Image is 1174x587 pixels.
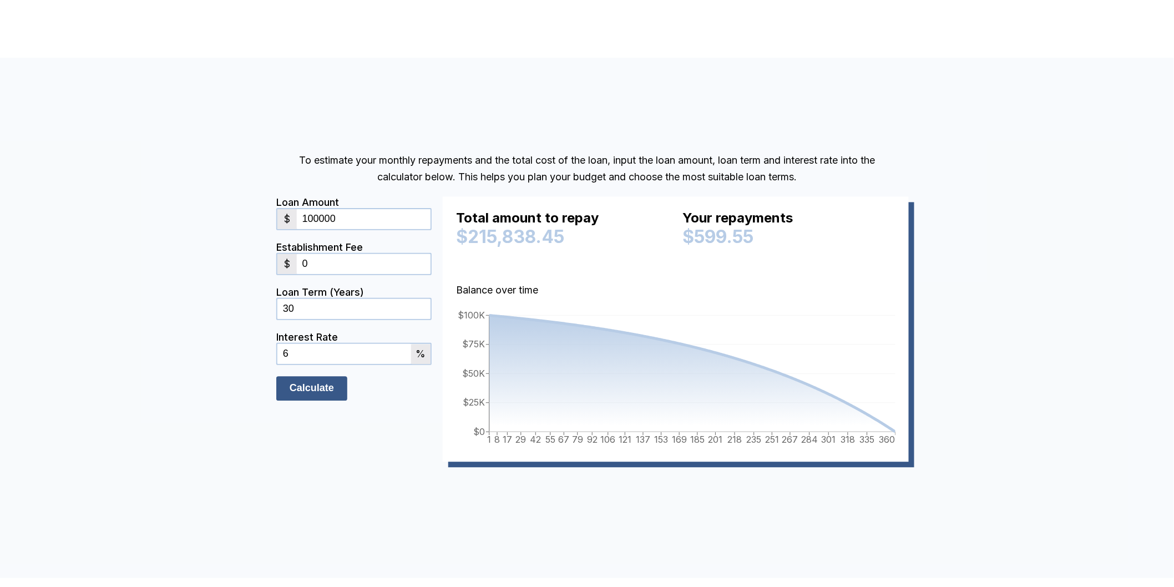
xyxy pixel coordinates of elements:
tspan: 106 [601,433,616,444]
tspan: 153 [654,433,668,444]
tspan: $100K [458,309,485,320]
div: $ [277,209,297,229]
tspan: 121 [619,433,631,444]
div: $599.55 [682,226,895,247]
div: Total amount to repay [456,210,669,231]
div: Loan Term (Years) [276,286,432,298]
tspan: 201 [709,433,723,444]
tspan: $25K [463,397,485,408]
tspan: 301 [822,433,836,444]
input: 0 [277,344,411,364]
tspan: 335 [860,433,875,444]
tspan: 218 [727,433,742,444]
tspan: 360 [879,433,895,444]
tspan: 67 [559,433,570,444]
tspan: 137 [636,433,650,444]
tspan: 29 [516,433,527,444]
tspan: 267 [782,433,798,444]
tspan: $50K [462,367,485,378]
div: Establishment Fee [276,241,432,253]
p: To estimate your monthly repayments and the total cost of the loan, input the loan amount, loan t... [276,152,898,185]
tspan: 185 [690,433,705,444]
tspan: 8 [494,433,500,444]
tspan: 1 [488,433,492,444]
div: Interest Rate [276,331,432,343]
tspan: 251 [765,433,779,444]
tspan: 284 [801,433,818,444]
tspan: 235 [747,433,762,444]
input: 0 [297,254,431,274]
p: Balance over time [456,282,895,298]
input: 0 [297,209,431,229]
input: Calculate [276,376,347,401]
div: Loan Amount [276,196,432,208]
div: Your repayments [682,210,895,231]
tspan: 169 [672,433,687,444]
div: $215,838.45 [456,226,669,247]
tspan: 17 [503,433,512,444]
tspan: 79 [572,433,583,444]
div: $ [277,254,297,274]
div: % [411,344,431,364]
tspan: $0 [473,426,485,437]
tspan: 92 [587,433,598,444]
tspan: 42 [530,433,542,444]
tspan: 318 [841,433,855,444]
input: 0 [277,299,431,319]
tspan: $75K [462,338,485,350]
tspan: 55 [545,433,555,444]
